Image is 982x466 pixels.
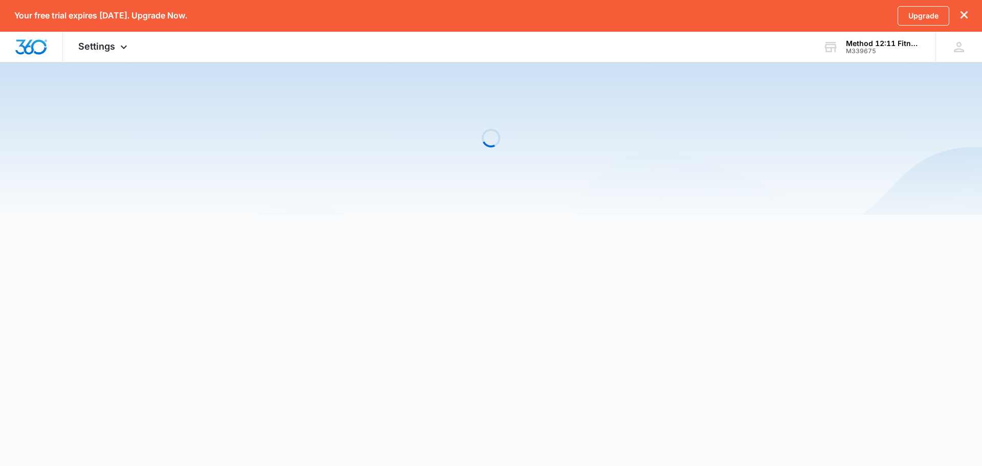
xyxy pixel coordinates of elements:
button: dismiss this dialog [961,11,968,20]
p: Your free trial expires [DATE]. Upgrade Now. [14,11,187,20]
div: account name [846,39,921,48]
div: Settings [63,32,145,62]
div: account id [846,48,921,55]
span: Settings [78,41,115,52]
a: Upgrade [898,6,949,26]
